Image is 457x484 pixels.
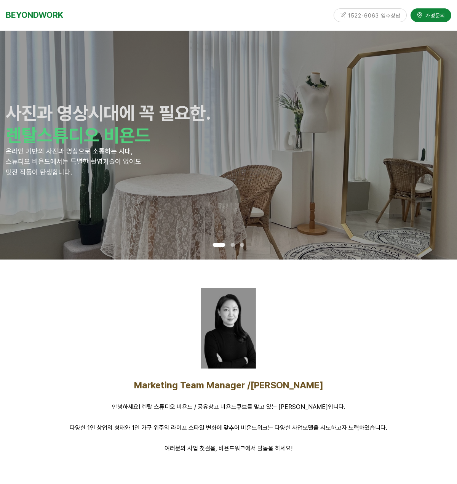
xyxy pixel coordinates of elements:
[411,8,451,22] a: 가맹문의
[6,102,211,124] strong: 사진과 영상시대에 꼭 필요한.
[134,380,323,391] span: Marketing Team Manager /[PERSON_NAME]
[6,8,63,22] a: BEYONDWORK
[6,124,150,146] strong: 렌탈스튜디오 비욘드
[6,423,451,433] p: 다양한 1인 창업의 형태와 1인 가구 위주의 라이프 스타일 변화에 맞추어 비욘드워크는 다양한 사업모델을 시도하고자 노력하였습니다.
[423,11,445,19] span: 가맹문의
[6,402,451,412] p: 안녕하세요! 렌탈 스튜디오 비욘드 / 공유창고 비욘드큐브를 맡고 있는 [PERSON_NAME]입니다.
[6,147,133,155] span: 온라인 기반의 사진과 영상으로 소통하는 시대,
[6,433,451,454] p: 여러분의 사업 첫걸음, 비욘드워크에서 발돋움 하세요!
[6,157,141,165] span: 스튜디오 비욘드에서는 특별한 촬영기술이 없어도
[6,168,72,176] span: 멋진 작품이 탄생합니다.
